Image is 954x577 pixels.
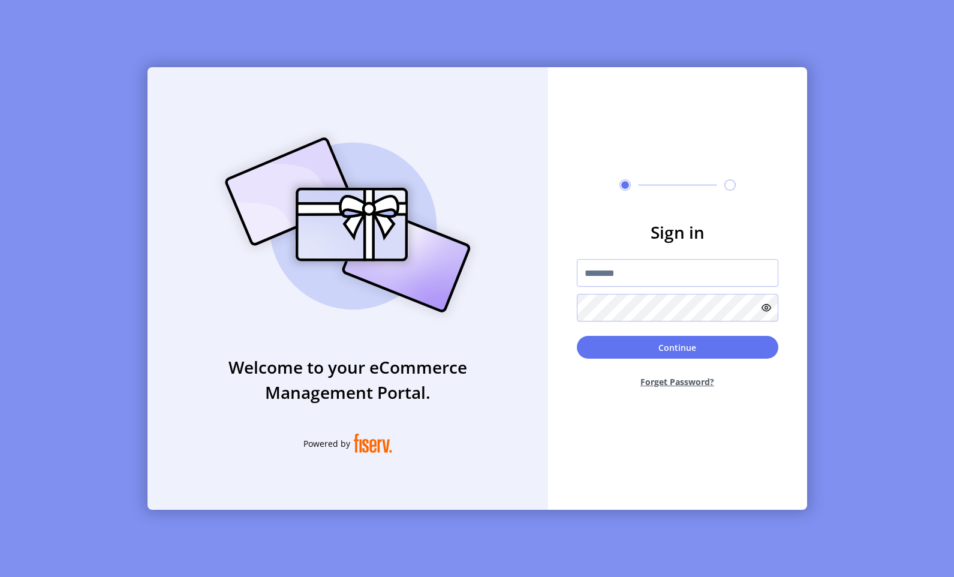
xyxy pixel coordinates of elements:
span: Powered by [303,437,350,450]
h3: Welcome to your eCommerce Management Portal. [148,354,548,405]
button: Continue [577,336,778,359]
img: card_Illustration.svg [207,124,489,326]
h3: Sign in [577,220,778,245]
button: Forget Password? [577,366,778,398]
